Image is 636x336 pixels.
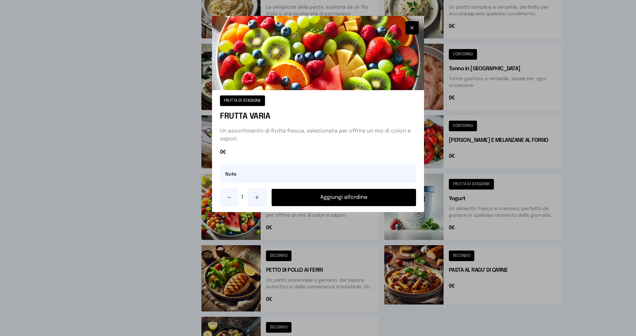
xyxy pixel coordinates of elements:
span: 1 [241,194,245,201]
p: Un assortimento di frutta fresca, selezionata per offrire un mix di colori e sapori. [220,127,416,143]
span: 0€ [220,148,416,156]
img: FRUTTA VARIA [212,16,424,90]
h1: FRUTTA VARIA [220,111,416,122]
button: Aggiungi all'ordine [272,189,416,206]
button: FRUTTA DI STAGIONE [220,95,265,106]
